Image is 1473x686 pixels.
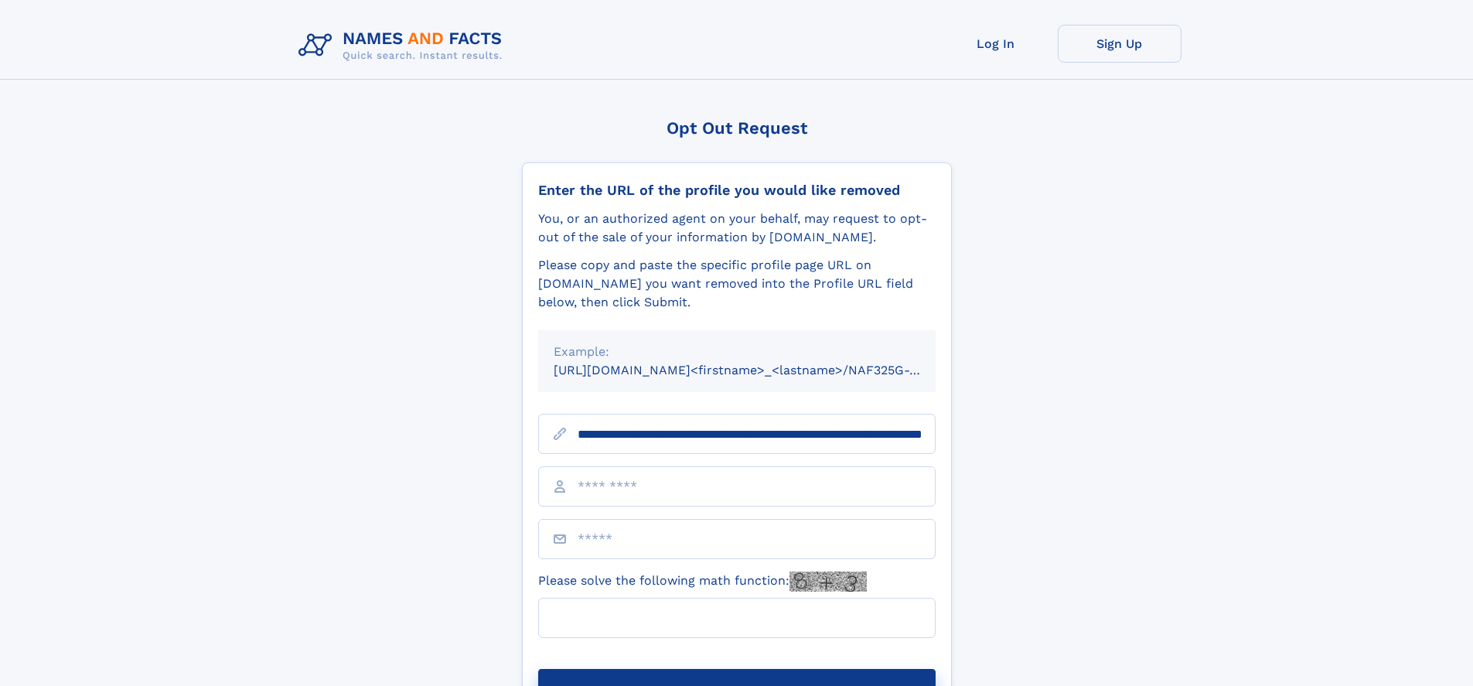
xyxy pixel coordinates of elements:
[1058,25,1181,63] a: Sign Up
[538,210,936,247] div: You, or an authorized agent on your behalf, may request to opt-out of the sale of your informatio...
[522,118,952,138] div: Opt Out Request
[554,343,920,361] div: Example:
[538,256,936,312] div: Please copy and paste the specific profile page URL on [DOMAIN_NAME] you want removed into the Pr...
[538,572,867,592] label: Please solve the following math function:
[554,363,965,377] small: [URL][DOMAIN_NAME]<firstname>_<lastname>/NAF325G-xxxxxxxx
[538,182,936,199] div: Enter the URL of the profile you would like removed
[292,25,515,67] img: Logo Names and Facts
[934,25,1058,63] a: Log In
